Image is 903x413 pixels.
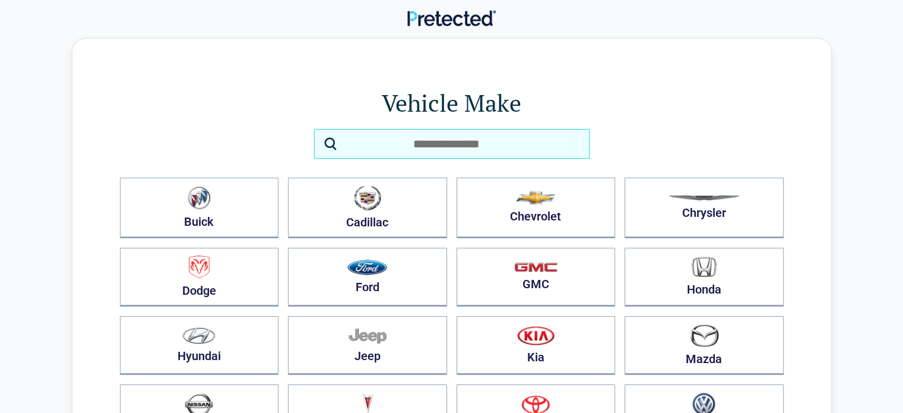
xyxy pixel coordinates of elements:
button: Buick [120,178,279,238]
button: Kia [457,316,616,375]
button: Ford [288,248,447,307]
h1: Vehicle Make [120,86,784,119]
button: Hyundai [120,316,279,375]
button: Chrysler [625,178,784,238]
button: Jeep [288,316,447,375]
button: Dodge [120,248,279,307]
button: Honda [625,248,784,307]
button: GMC [457,248,616,307]
button: Cadillac [288,178,447,238]
button: Chevrolet [457,178,616,238]
button: Mazda [625,316,784,375]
